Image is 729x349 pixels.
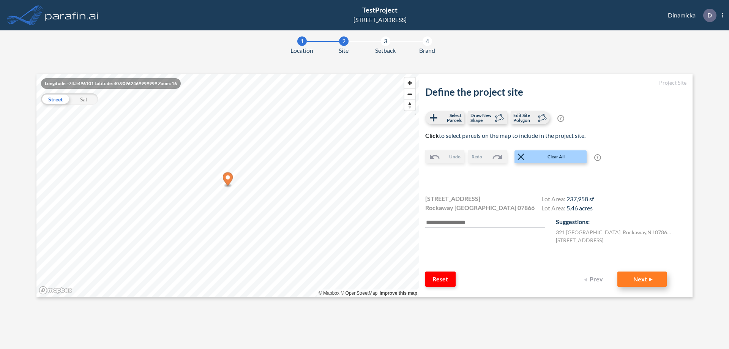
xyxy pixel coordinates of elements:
span: Draw New Shape [470,113,493,123]
span: 5.46 acres [566,204,593,212]
p: Suggestions: [556,217,686,226]
h5: Project Site [425,80,686,86]
button: Reset bearing to north [404,99,415,111]
div: 3 [381,36,390,46]
button: Reset [425,272,456,287]
a: OpenStreetMap [341,291,377,296]
span: TestProject [362,6,398,14]
span: Site [339,46,349,55]
b: Click [425,132,439,139]
span: Rockaway [GEOGRAPHIC_DATA] 07866 [425,203,535,212]
div: Longitude: -74.5496101 Latitude: 40.90962469999999 Zoom: 16 [41,78,181,89]
div: 4 [423,36,432,46]
label: [STREET_ADDRESS] [556,236,603,244]
div: 2 [339,36,349,46]
h4: Lot Area: [541,195,594,204]
span: Location [290,46,313,55]
span: Clear All [527,153,586,160]
a: Mapbox homepage [39,286,72,295]
button: Undo [425,150,464,163]
span: Reset bearing to north [404,100,415,111]
div: [STREET_ADDRESS] [353,15,407,24]
span: Setback [375,46,396,55]
button: Next [617,272,667,287]
label: 321 [GEOGRAPHIC_DATA] , Rockaway , NJ 07866 , US [556,228,674,236]
span: 237,958 sf [566,195,594,202]
div: Dinamicka [656,9,723,22]
span: Select Parcels [439,113,462,123]
span: ? [594,154,601,161]
button: Clear All [514,150,587,163]
a: Improve this map [380,291,417,296]
button: Zoom out [404,88,415,99]
img: logo [44,8,100,23]
span: ? [557,115,564,122]
div: Street [41,93,69,105]
div: Sat [69,93,98,105]
a: Mapbox [319,291,339,296]
span: Zoom out [404,89,415,99]
button: Prev [579,272,610,287]
div: 1 [297,36,307,46]
span: Redo [472,153,482,160]
button: Zoom in [404,77,415,88]
span: [STREET_ADDRESS] [425,194,480,203]
h4: Lot Area: [541,204,594,213]
p: D [707,12,712,19]
button: Redo [468,150,507,163]
div: Map marker [223,172,233,188]
canvas: Map [36,74,419,297]
span: Undo [449,153,461,160]
h2: Define the project site [425,86,686,98]
span: Edit Site Polygon [513,113,536,123]
span: to select parcels on the map to include in the project site. [425,132,585,139]
span: Brand [419,46,435,55]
